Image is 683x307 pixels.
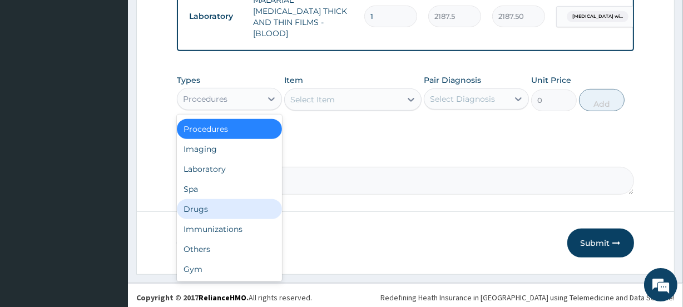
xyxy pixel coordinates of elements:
[380,292,675,303] div: Redefining Heath Insurance in [GEOGRAPHIC_DATA] using Telemedicine and Data Science!
[177,239,282,259] div: Others
[177,219,282,239] div: Immunizations
[177,179,282,199] div: Spa
[177,76,200,85] label: Types
[430,93,495,105] div: Select Diagnosis
[531,75,571,86] label: Unit Price
[567,229,634,258] button: Submit
[136,293,249,303] strong: Copyright © 2017 .
[177,139,282,159] div: Imaging
[177,199,282,219] div: Drugs
[199,293,246,303] a: RelianceHMO
[284,75,303,86] label: Item
[184,6,248,27] td: Laboratory
[290,94,335,105] div: Select Item
[183,93,227,105] div: Procedures
[567,11,628,22] span: [MEDICAL_DATA] wi...
[65,86,154,199] span: We're online!
[58,62,187,77] div: Chat with us now
[21,56,45,83] img: d_794563401_company_1708531726252_794563401
[177,151,633,161] label: Comment
[177,259,282,279] div: Gym
[6,196,212,235] textarea: Type your message and hit 'Enter'
[579,89,625,111] button: Add
[424,75,481,86] label: Pair Diagnosis
[177,159,282,179] div: Laboratory
[177,119,282,139] div: Procedures
[182,6,209,32] div: Minimize live chat window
